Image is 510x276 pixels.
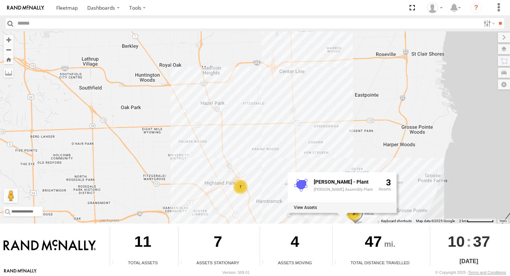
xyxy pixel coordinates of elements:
div: © Copyright 2025 - [435,270,506,275]
div: Total Distance Travelled [333,260,427,266]
div: Total number of assets current in transit. [260,260,271,266]
label: View assets associated with this fence [294,205,317,210]
span: 37 [473,226,490,257]
label: Search Filter Options [481,18,496,29]
button: Zoom in [4,35,14,45]
label: Measure [4,68,14,78]
span: 10 [448,226,465,257]
label: Map Settings [498,80,510,90]
div: 3 [379,178,391,200]
div: 4 [260,226,330,260]
i: ? [470,2,482,14]
button: Zoom out [4,45,14,55]
div: Total Assets [110,260,176,266]
a: Terms and Conditions [468,270,506,275]
span: Map data ©2025 Google [416,219,455,223]
button: Zoom Home [4,55,14,64]
div: Fence Name - MACK - Plant [314,179,373,184]
span: 8852 [365,211,374,216]
button: Map Scale: 2 km per 71 pixels [457,219,496,224]
div: Valeo Dash [425,2,445,13]
div: : [430,226,508,257]
div: Total number of Enabled Assets [110,260,121,266]
a: Visit our Website [4,269,37,276]
button: Drag Pegman onto the map to open Street View [4,189,18,203]
div: 47 [333,226,427,260]
button: Keyboard shortcuts [381,219,412,224]
div: Assets Stationary [178,260,257,266]
div: Version: 309.01 [223,270,250,275]
div: 7 [233,180,248,194]
div: [DATE] [430,257,508,266]
span: 2 km [459,219,467,223]
div: 7 [178,226,257,260]
div: 11 [110,226,176,260]
div: Total number of assets current stationary. [178,260,189,266]
div: 3 [347,206,361,221]
div: [PERSON_NAME] Assembly Plant [314,188,373,192]
a: Terms (opens in new tab) [499,219,507,222]
img: Rand McNally [4,240,96,252]
div: Total distance travelled by all assets within specified date range and applied filters [333,260,343,266]
img: rand-logo.svg [7,5,44,10]
div: Assets Moving [260,260,330,266]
